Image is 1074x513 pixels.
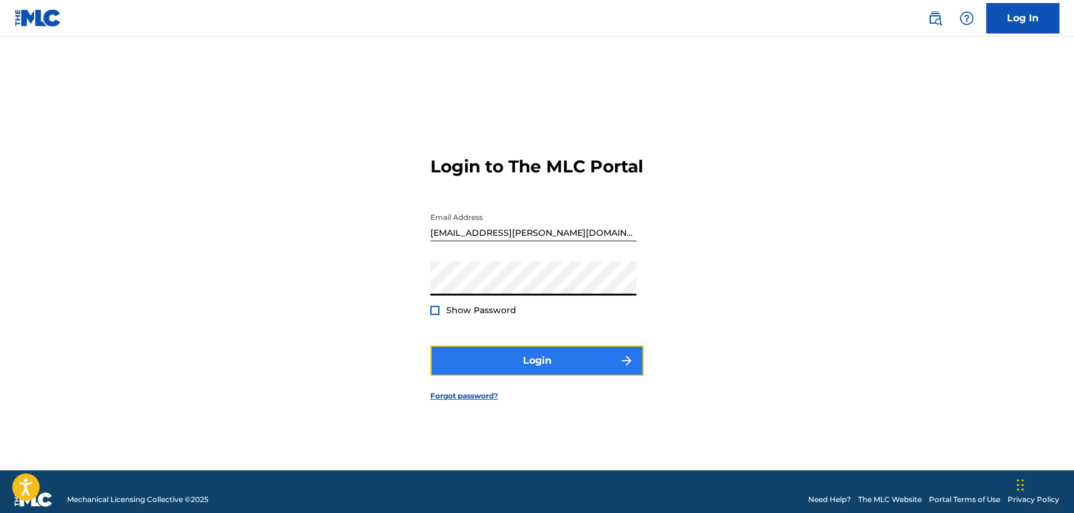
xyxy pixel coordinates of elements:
[619,353,634,368] img: f7272a7cc735f4ea7f67.svg
[15,492,52,507] img: logo
[929,494,1000,505] a: Portal Terms of Use
[959,11,974,26] img: help
[430,156,643,177] h3: Login to The MLC Portal
[15,9,62,27] img: MLC Logo
[928,11,942,26] img: search
[955,6,979,30] div: Help
[1008,494,1059,505] a: Privacy Policy
[67,494,208,505] span: Mechanical Licensing Collective © 2025
[1013,455,1074,513] iframe: Chat Widget
[446,305,516,316] span: Show Password
[430,345,644,376] button: Login
[430,391,498,402] a: Forgot password?
[1013,455,1074,513] div: Widget de chat
[858,494,922,505] a: The MLC Website
[986,3,1059,34] a: Log In
[923,6,947,30] a: Public Search
[808,494,851,505] a: Need Help?
[1017,467,1024,503] div: Arrastrar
